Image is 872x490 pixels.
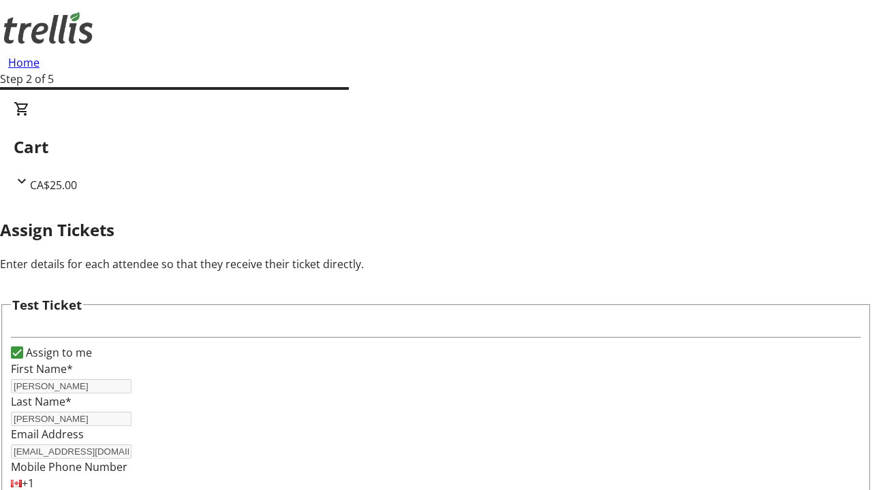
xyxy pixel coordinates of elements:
[14,101,858,193] div: CartCA$25.00
[12,295,82,314] h3: Test Ticket
[23,344,92,361] label: Assign to me
[11,459,127,474] label: Mobile Phone Number
[30,178,77,193] span: CA$25.00
[11,427,84,442] label: Email Address
[14,135,858,159] h2: Cart
[11,361,73,376] label: First Name*
[11,394,72,409] label: Last Name*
